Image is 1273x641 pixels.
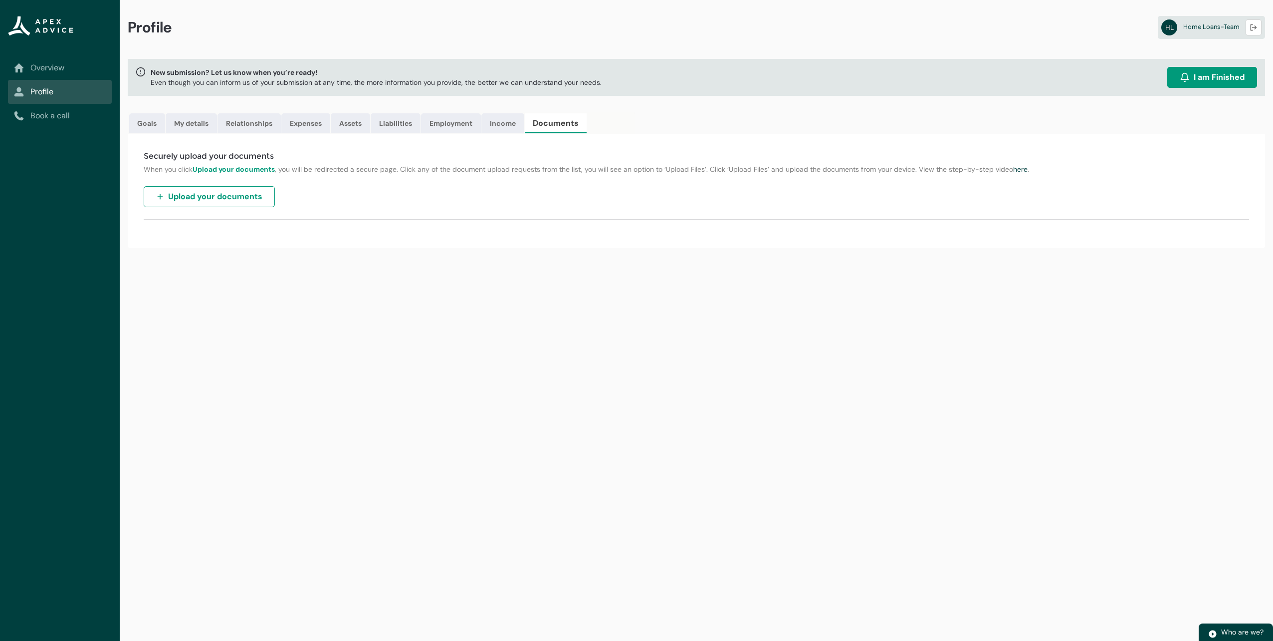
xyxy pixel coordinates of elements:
[1183,22,1240,31] span: Home Loans-Team
[128,18,172,37] span: Profile
[1013,165,1028,174] a: here
[525,113,587,133] a: Documents
[1246,19,1262,35] button: Logout
[144,164,1249,174] p: When you click , you will be redirected a secure page. Click any of the document upload requests ...
[14,110,106,122] a: Book a call
[144,150,1249,162] h4: Securely upload your documents
[14,86,106,98] a: Profile
[1208,630,1217,639] img: play.svg
[193,165,275,174] strong: Upload your documents
[1167,67,1257,88] button: I am Finished
[481,113,524,133] a: Income
[144,186,275,207] button: Upload your documents
[371,113,421,133] a: Liabilities
[151,67,602,77] span: New submission? Let us know when you’re ready!
[14,62,106,74] a: Overview
[331,113,370,133] a: Assets
[217,113,281,133] a: Relationships
[8,56,112,128] nav: Sub page
[156,193,164,201] img: plus.svg
[1161,19,1177,35] abbr: HL
[1180,72,1190,82] img: alarm.svg
[166,113,217,133] a: My details
[1158,16,1265,39] a: HLHome Loans-Team
[281,113,330,133] a: Expenses
[1194,71,1245,83] span: I am Finished
[1221,628,1264,637] span: Who are we?
[8,16,73,36] img: Apex Advice Group
[168,191,262,203] span: Upload your documents
[421,113,481,133] a: Employment
[129,113,165,133] a: Goals
[151,77,602,87] p: Even though you can inform us of your submission at any time, the more information you provide, t...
